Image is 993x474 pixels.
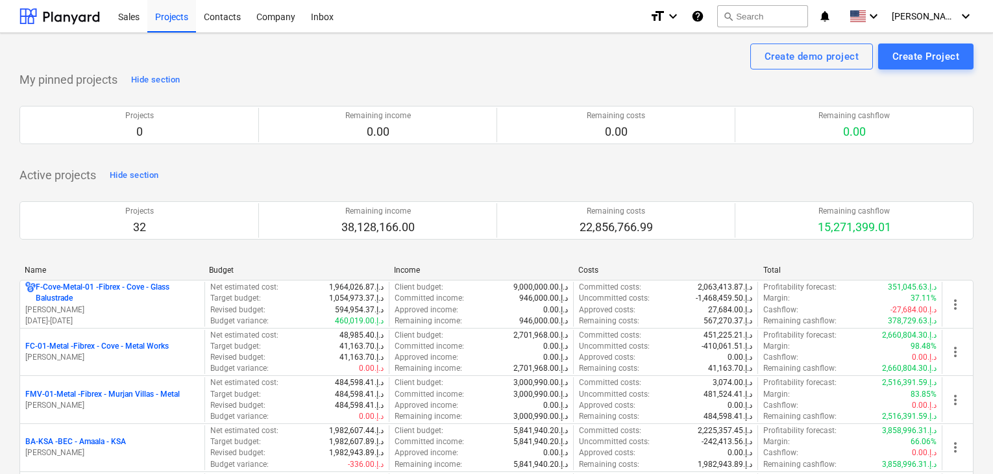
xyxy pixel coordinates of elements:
[912,400,937,411] p: 0.00د.إ.‏
[210,425,278,436] p: Net estimated cost :
[339,330,384,341] p: 48,985.40د.إ.‏
[25,389,199,411] div: FMV-01-Metal -Fibrex - Murjan Villas - Metal[PERSON_NAME]
[25,352,199,363] p: [PERSON_NAME]
[359,411,384,422] p: 0.00د.إ.‏
[882,363,937,374] p: 2,660,804.30د.إ.‏
[25,400,199,411] p: [PERSON_NAME]
[329,425,384,436] p: 1,982,607.44د.إ.‏
[110,168,158,183] div: Hide section
[395,377,443,388] p: Client budget :
[704,411,752,422] p: 484,598.41د.إ.‏
[728,352,752,363] p: 0.00د.إ.‏
[106,165,162,186] button: Hide section
[728,447,752,458] p: 0.00د.إ.‏
[818,219,891,235] p: 15,271,399.01
[911,436,937,447] p: 66.06%
[888,282,937,293] p: 351,045.63د.إ.‏
[513,411,568,422] p: 3,000,990.00د.إ.‏
[587,124,645,140] p: 0.00
[335,316,384,327] p: 460,019.00د.إ.‏
[763,341,790,352] p: Margin :
[335,305,384,316] p: 594,954.37د.إ.‏
[579,400,635,411] p: Approved costs :
[25,305,199,316] p: [PERSON_NAME]
[704,316,752,327] p: 567,270.37د.إ.‏
[704,389,752,400] p: 481,524.41د.إ.‏
[335,400,384,411] p: 484,598.41د.إ.‏
[580,206,653,217] p: Remaining costs
[395,282,443,293] p: Client budget :
[345,110,411,121] p: Remaining income
[395,293,464,304] p: Committed income :
[210,389,261,400] p: Target budget :
[763,316,837,327] p: Remaining cashflow :
[911,389,937,400] p: 83.85%
[579,305,635,316] p: Approved costs :
[128,69,183,90] button: Hide section
[763,425,837,436] p: Profitability forecast :
[912,447,937,458] p: 0.00د.إ.‏
[131,73,180,88] div: Hide section
[708,305,752,316] p: 27,684.00د.إ.‏
[210,330,278,341] p: Net estimated cost :
[702,436,752,447] p: -242,413.56د.إ.‏
[717,5,808,27] button: Search
[892,11,957,21] span: [PERSON_NAME]
[210,282,278,293] p: Net estimated cost :
[882,377,937,388] p: 2,516,391.59د.إ.‏
[579,389,650,400] p: Uncommitted costs :
[395,352,458,363] p: Approved income :
[395,316,462,327] p: Remaining income :
[125,110,154,121] p: Projects
[696,293,752,304] p: -1,468,459.50د.إ.‏
[329,447,384,458] p: 1,982,943.89د.إ.‏
[882,411,937,422] p: 2,516,391.59د.إ.‏
[543,400,568,411] p: 0.00د.إ.‏
[25,436,126,447] p: BA-KSA - BEC - Amaala - KSA
[513,330,568,341] p: 2,701,968.00د.إ.‏
[818,206,891,217] p: Remaining cashflow
[763,400,798,411] p: Cashflow :
[579,436,650,447] p: Uncommitted costs :
[210,341,261,352] p: Target budget :
[513,459,568,470] p: 5,841,940.20د.إ.‏
[579,352,635,363] p: Approved costs :
[210,459,269,470] p: Budget variance :
[210,377,278,388] p: Net estimated cost :
[763,459,837,470] p: Remaining cashflow :
[911,341,937,352] p: 98.48%
[888,316,937,327] p: 378,729.63د.إ.‏
[210,411,269,422] p: Budget variance :
[36,282,199,304] p: F-Cove-Metal-01 - Fibrex - Cove - Glass Balustrade
[210,305,265,316] p: Revised budget :
[210,316,269,327] p: Budget variance :
[763,305,798,316] p: Cashflow :
[210,363,269,374] p: Budget variance :
[519,293,568,304] p: 946,000.00د.إ.‏
[763,352,798,363] p: Cashflow :
[579,459,639,470] p: Remaining costs :
[911,293,937,304] p: 37.11%
[763,436,790,447] p: Margin :
[543,447,568,458] p: 0.00د.إ.‏
[335,377,384,388] p: 484,598.41د.إ.‏
[728,400,752,411] p: 0.00د.إ.‏
[543,352,568,363] p: 0.00د.إ.‏
[665,8,681,24] i: keyboard_arrow_down
[579,411,639,422] p: Remaining costs :
[341,206,415,217] p: Remaining income
[763,389,790,400] p: Margin :
[882,459,937,470] p: 3,858,996.31د.إ.‏
[25,389,180,400] p: FMV-01-Metal - Fibrex - Murjan Villas - Metal
[958,8,974,24] i: keyboard_arrow_down
[335,389,384,400] p: 484,598.41د.إ.‏
[763,411,837,422] p: Remaining cashflow :
[698,425,752,436] p: 2,225,357.45د.إ.‏
[579,282,641,293] p: Committed costs :
[348,459,384,470] p: -336.00د.إ.‏
[543,305,568,316] p: 0.00د.إ.‏
[587,110,645,121] p: Remaining costs
[513,436,568,447] p: 5,841,940.20د.إ.‏
[928,412,993,474] div: Chat Widget
[912,352,937,363] p: 0.00د.إ.‏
